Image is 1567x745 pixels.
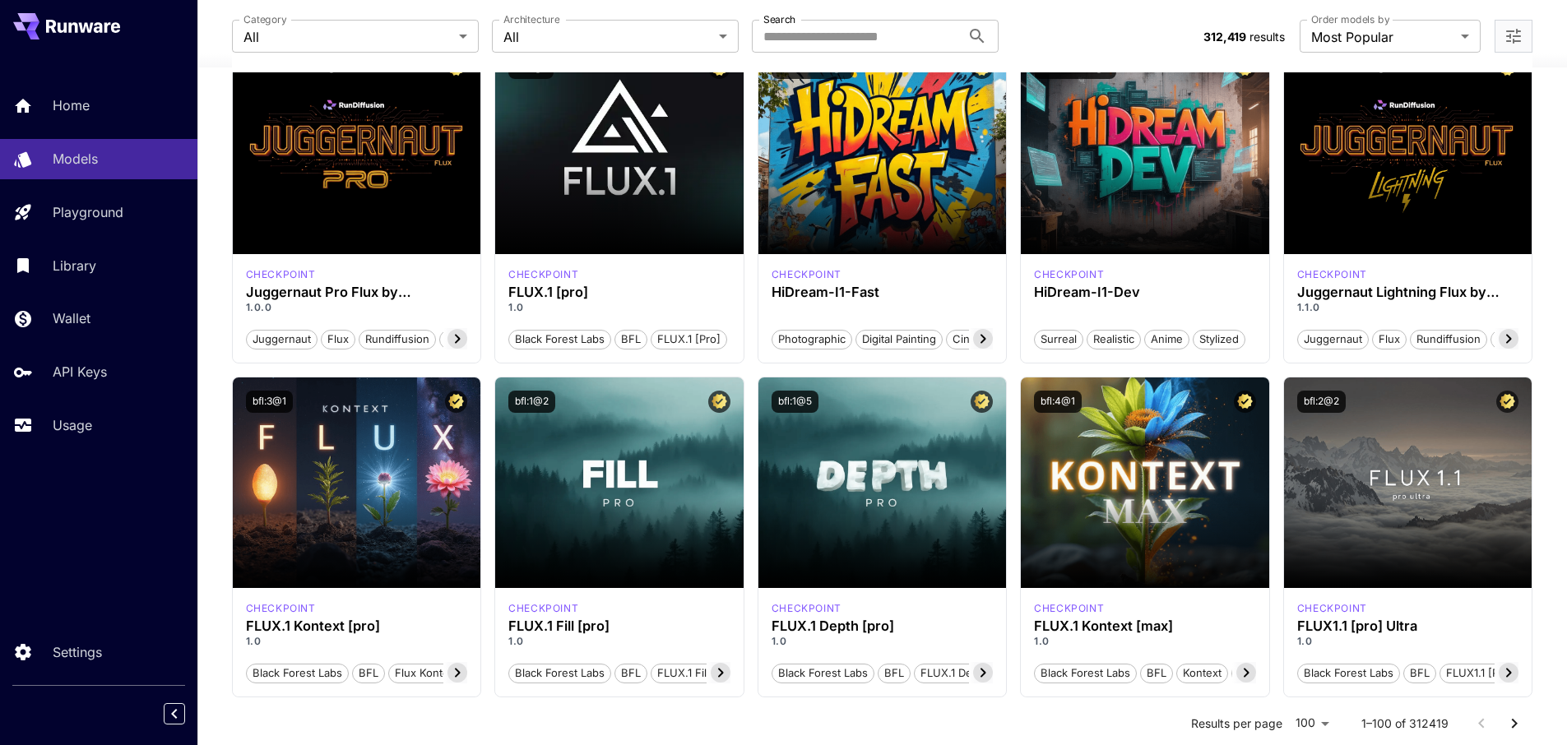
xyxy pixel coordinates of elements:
[1141,665,1172,682] span: BFL
[246,285,468,300] h3: Juggernaut Pro Flux by RunDiffusion
[509,665,610,682] span: Black Forest Labs
[322,331,355,348] span: flux
[1297,267,1367,282] div: FLUX.1 D
[352,662,385,683] button: BFL
[353,665,384,682] span: BFL
[855,328,943,349] button: Digital Painting
[508,391,555,413] button: bfl:1@2
[1034,285,1256,300] h3: HiDream-I1-Dev
[772,267,841,282] p: checkpoint
[246,634,468,649] p: 1.0
[1297,328,1369,349] button: juggernaut
[1193,328,1245,349] button: Stylized
[246,391,293,413] button: bfl:3@1
[1034,618,1256,634] h3: FLUX.1 Kontext [max]
[1034,391,1082,413] button: bfl:4@1
[53,415,92,435] p: Usage
[772,391,818,413] button: bfl:1@5
[1087,331,1140,348] span: Realistic
[1403,662,1436,683] button: BFL
[1297,662,1400,683] button: Black Forest Labs
[388,662,465,683] button: Flux Kontext
[708,391,730,413] button: Certified Model – Vetted for best performance and includes a commercial license.
[1035,331,1083,348] span: Surreal
[772,285,994,300] h3: HiDream-I1-Fast
[615,665,647,682] span: BFL
[1087,328,1141,349] button: Realistic
[246,267,316,282] p: checkpoint
[1297,391,1346,413] button: bfl:2@2
[772,601,841,616] p: checkpoint
[508,634,730,649] p: 1.0
[1297,618,1519,634] div: FLUX1.1 [pro] Ultra
[1372,328,1407,349] button: flux
[971,391,993,413] button: Certified Model – Vetted for best performance and includes a commercial license.
[1177,665,1227,682] span: Kontext
[1034,328,1083,349] button: Surreal
[1504,26,1523,47] button: Open more filters
[508,618,730,634] h3: FLUX.1 Fill [pro]
[508,300,730,315] p: 1.0
[614,662,647,683] button: BFL
[1176,662,1228,683] button: Kontext
[1491,328,1541,349] button: schnell
[1411,331,1486,348] span: rundiffusion
[1249,30,1285,44] span: results
[247,665,348,682] span: Black Forest Labs
[1297,601,1367,616] div: fluxultra
[508,662,611,683] button: Black Forest Labs
[1297,285,1519,300] h3: Juggernaut Lightning Flux by RunDiffusion
[1203,30,1246,44] span: 312,419
[878,662,911,683] button: BFL
[1298,665,1399,682] span: Black Forest Labs
[53,95,90,115] p: Home
[1311,27,1454,47] span: Most Popular
[772,328,852,349] button: Photographic
[947,331,1008,348] span: Cinematic
[321,328,355,349] button: flux
[651,328,727,349] button: FLUX.1 [pro]
[772,267,841,282] div: HiDream Fast
[1297,634,1519,649] p: 1.0
[1498,707,1531,740] button: Go to next page
[772,618,994,634] h3: FLUX.1 Depth [pro]
[651,662,744,683] button: FLUX.1 Fill [pro]
[772,665,874,682] span: Black Forest Labs
[1361,715,1449,732] p: 1–100 of 312419
[243,27,452,47] span: All
[772,634,994,649] p: 1.0
[1311,12,1389,26] label: Order models by
[246,328,318,349] button: juggernaut
[246,601,316,616] p: checkpoint
[763,12,795,26] label: Search
[1496,391,1518,413] button: Certified Model – Vetted for best performance and includes a commercial license.
[508,601,578,616] p: checkpoint
[53,256,96,275] p: Library
[445,391,467,413] button: Certified Model – Vetted for best performance and includes a commercial license.
[246,662,349,683] button: Black Forest Labs
[1034,267,1104,282] div: HiDream Dev
[440,331,469,348] span: pro
[1440,662,1547,683] button: FLUX1.1 [pro] Ultra
[1297,267,1367,282] p: checkpoint
[246,601,316,616] div: FLUX.1 Kontext [pro]
[1034,601,1104,616] div: FLUX.1 Kontext [max]
[439,328,470,349] button: pro
[1191,715,1282,732] p: Results per page
[508,601,578,616] div: fluxpro
[53,642,102,662] p: Settings
[1035,665,1136,682] span: Black Forest Labs
[246,618,468,634] h3: FLUX.1 Kontext [pro]
[503,12,559,26] label: Architecture
[509,331,610,348] span: Black Forest Labs
[508,285,730,300] div: FLUX.1 [pro]
[946,328,1009,349] button: Cinematic
[1034,601,1104,616] p: checkpoint
[1410,328,1487,349] button: rundiffusion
